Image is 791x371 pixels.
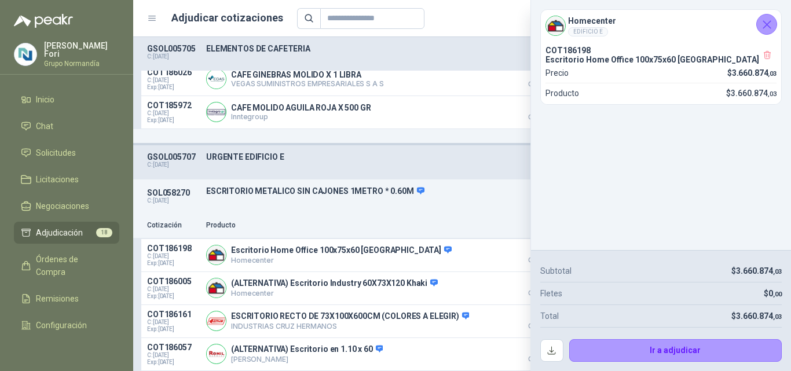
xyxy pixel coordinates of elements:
[511,68,569,87] p: $ 115.416
[231,311,469,322] p: ESCRITORIO RECTO DE 73X100X600CM (COLORES A ELEGIR)
[36,253,108,278] span: Órdenes de Compra
[14,288,119,310] a: Remisiones
[147,188,199,197] p: SOL058270
[540,310,559,322] p: Total
[147,253,199,260] span: C: [DATE]
[768,70,777,78] span: ,03
[147,343,199,352] p: COT186057
[511,357,569,362] span: Crédito 30 días
[147,310,199,319] p: COT186161
[545,67,569,79] p: Precio
[726,87,777,100] p: $
[231,355,383,363] p: [PERSON_NAME]
[773,313,782,321] span: ,03
[231,322,469,330] p: INDUSTRIAS CRUZ HERMANOS
[14,222,119,244] a: Adjudicación18
[36,226,83,239] span: Adjudicación
[207,102,226,122] img: Company Logo
[14,14,73,28] img: Logo peakr
[764,287,782,300] p: $
[147,84,199,91] span: Exp: [DATE]
[511,115,569,120] span: Crédito 30 días
[768,289,782,298] span: 0
[207,344,226,363] img: Company Logo
[147,286,199,293] span: C: [DATE]
[14,115,119,137] a: Chat
[231,103,371,112] p: CAFE MOLIDO AGUILA ROJA X 500 GR
[231,245,452,256] p: Escritorio Home Office 100x75x60 [GEOGRAPHIC_DATA]
[231,70,384,79] p: CAFE GINEBRAS MOLIDO X 1 LIBRA
[14,142,119,164] a: Solicitudes
[511,101,569,120] p: $ 187.123
[147,352,199,359] span: C: [DATE]
[147,77,199,84] span: C: [DATE]
[207,311,226,330] img: Company Logo
[207,69,226,89] img: Company Logo
[147,244,199,253] p: COT186198
[14,341,119,363] a: Manuales y ayuda
[36,120,53,133] span: Chat
[231,112,371,121] p: Inntegroup
[147,293,199,300] span: Exp: [DATE]
[36,319,87,332] span: Configuración
[36,292,79,305] span: Remisiones
[768,90,777,98] span: ,03
[511,277,569,296] p: $ 3.708.516
[36,173,79,186] span: Licitaciones
[736,266,782,276] span: 3.660.874
[147,359,199,366] span: Exp: [DATE]
[727,67,777,79] p: $
[147,277,199,286] p: COT186005
[231,79,384,88] p: VEGAS SUMINISTROS EMPRESARIALES S A S
[511,258,569,263] span: Crédito 30 días
[231,289,438,297] p: Homecenter
[206,220,504,231] p: Producto
[511,244,569,263] p: $ 3.660.874
[44,60,119,67] p: Grupo Normandía
[773,291,782,298] span: ,00
[511,291,569,296] span: Crédito 30 días
[206,152,610,161] p: URGENTE EDIFICIO E
[14,195,119,217] a: Negociaciones
[731,265,782,277] p: $
[36,146,76,159] span: Solicitudes
[147,101,199,110] p: COT185972
[44,42,119,58] p: [PERSON_NAME] Fori
[545,55,777,64] p: Escritorio Home Office 100x75x60 [GEOGRAPHIC_DATA]
[147,326,199,333] span: Exp: [DATE]
[147,68,199,77] p: COT186026
[540,287,562,300] p: Fletes
[14,89,119,111] a: Inicio
[36,200,89,212] span: Negociaciones
[569,339,782,362] button: Ir a adjudicar
[14,168,119,190] a: Licitaciones
[147,161,199,168] p: C: [DATE]
[773,268,782,276] span: ,03
[511,324,569,329] span: Crédito 30 días
[540,265,572,277] p: Subtotal
[147,319,199,326] span: C: [DATE]
[147,152,199,161] p: GSOL005707
[731,89,777,98] span: 3.660.874
[207,278,226,297] img: Company Logo
[545,46,777,55] p: COT186198
[14,248,119,283] a: Órdenes de Compra
[147,53,199,60] p: C: [DATE]
[14,43,36,65] img: Company Logo
[147,44,199,53] p: GSOL005705
[207,245,226,265] img: Company Logo
[14,314,119,336] a: Configuración
[206,44,610,53] p: ELEMENTOS DE CAFETERIA
[511,310,569,329] p: $ 3.896.326
[147,110,199,117] span: C: [DATE]
[206,186,610,197] p: ESCRITORIO METALICO SIN CAJONES 1METRO * 0.60M
[96,228,112,237] span: 18
[171,10,283,26] h1: Adjudicar cotizaciones
[731,310,782,322] p: $
[511,82,569,87] span: Crédito 30 días
[511,220,569,231] p: Precio
[545,87,579,100] p: Producto
[736,311,782,321] span: 3.660.874
[147,197,199,204] p: C: [DATE]
[36,93,54,106] span: Inicio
